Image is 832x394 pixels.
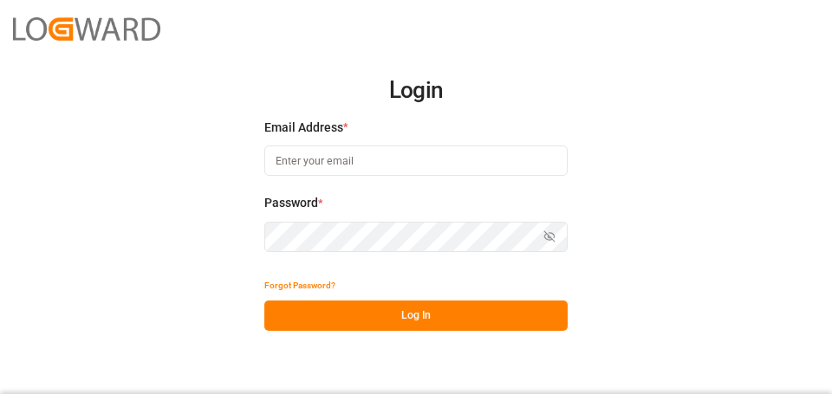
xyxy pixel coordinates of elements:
span: Password [264,194,318,212]
button: Forgot Password? [264,270,335,300]
span: Email Address [264,119,343,137]
button: Log In [264,300,568,331]
h2: Login [264,63,568,119]
img: Logward_new_orange.png [13,17,160,41]
input: Enter your email [264,145,568,176]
